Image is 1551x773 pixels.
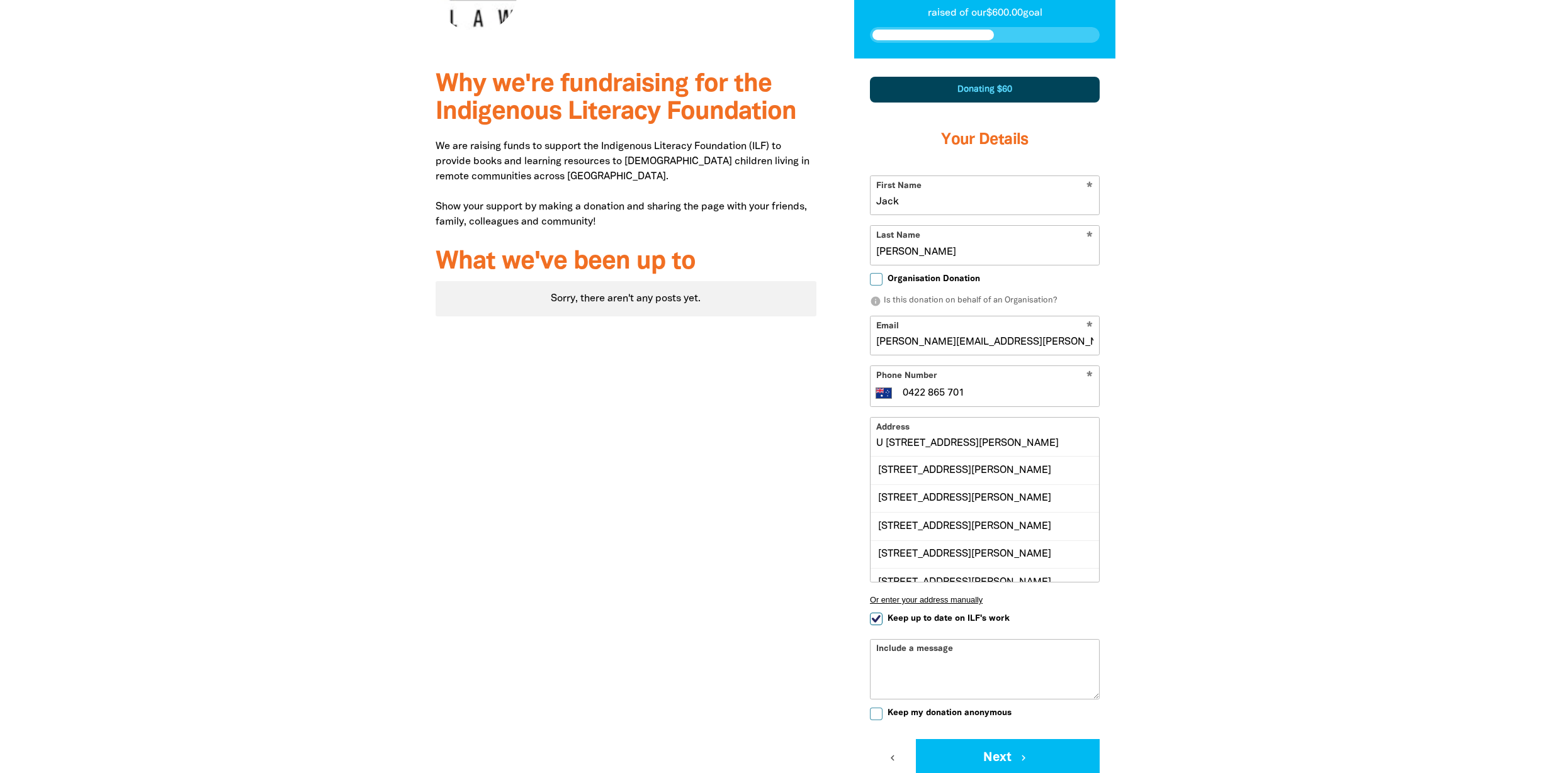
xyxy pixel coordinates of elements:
h3: Your Details [870,115,1100,165]
div: [STREET_ADDRESS][PERSON_NAME] [871,568,1099,596]
input: Organisation Donation [870,273,883,286]
span: Organisation Donation [888,273,980,285]
span: Keep up to date on ILF's work [888,613,1010,625]
i: Required [1086,371,1093,383]
i: chevron_left [887,752,898,764]
button: Or enter your address manually [870,595,1100,604]
h3: What we've been up to [436,248,816,276]
i: info [870,296,881,307]
input: Keep my donation anonymous [870,708,883,720]
div: Sorry, there aren't any posts yet. [436,281,816,316]
input: Keep up to date on ILF's work [870,613,883,625]
i: chevron_right [1018,752,1029,764]
div: [STREET_ADDRESS][PERSON_NAME] [871,484,1099,512]
div: [STREET_ADDRESS][PERSON_NAME] [871,540,1099,568]
div: [STREET_ADDRESS][PERSON_NAME] [871,457,1099,484]
div: Donating $60 [870,77,1100,103]
p: raised of our $600.00 goal [870,6,1100,21]
span: Keep my donation anonymous [888,707,1012,719]
div: [STREET_ADDRESS][PERSON_NAME] [871,512,1099,540]
p: We are raising funds to support the Indigenous Literacy Foundation (ILF) to provide books and lea... [436,139,816,230]
span: Why we're fundraising for the Indigenous Literacy Foundation [436,73,796,124]
div: Paginated content [436,281,816,316]
p: Is this donation on behalf of an Organisation? [870,295,1100,308]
